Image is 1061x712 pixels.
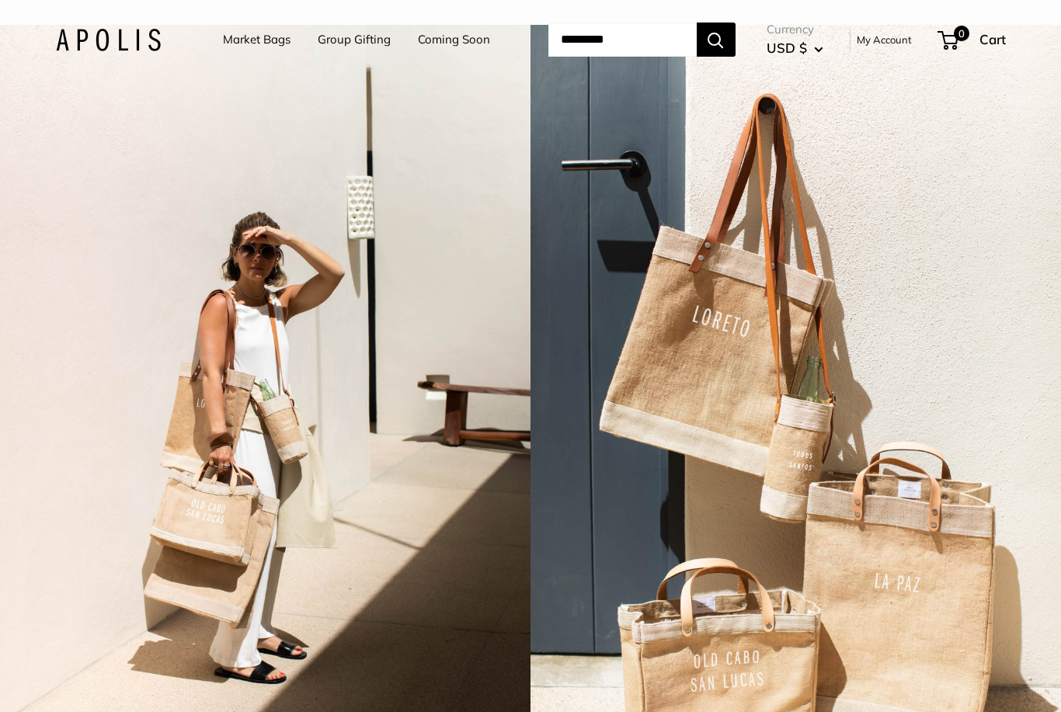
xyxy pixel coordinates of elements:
a: My Account [857,30,912,49]
button: USD $ [767,36,823,61]
a: 0 Cart [939,27,1006,52]
a: Coming Soon [418,29,490,50]
input: Search... [548,23,697,57]
a: Market Bags [223,29,290,50]
span: USD $ [767,40,807,56]
img: Apolis [56,29,161,51]
button: Search [697,23,736,57]
span: Currency [767,19,823,40]
span: Cart [979,31,1006,47]
span: 0 [953,26,969,41]
a: Group Gifting [318,29,391,50]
